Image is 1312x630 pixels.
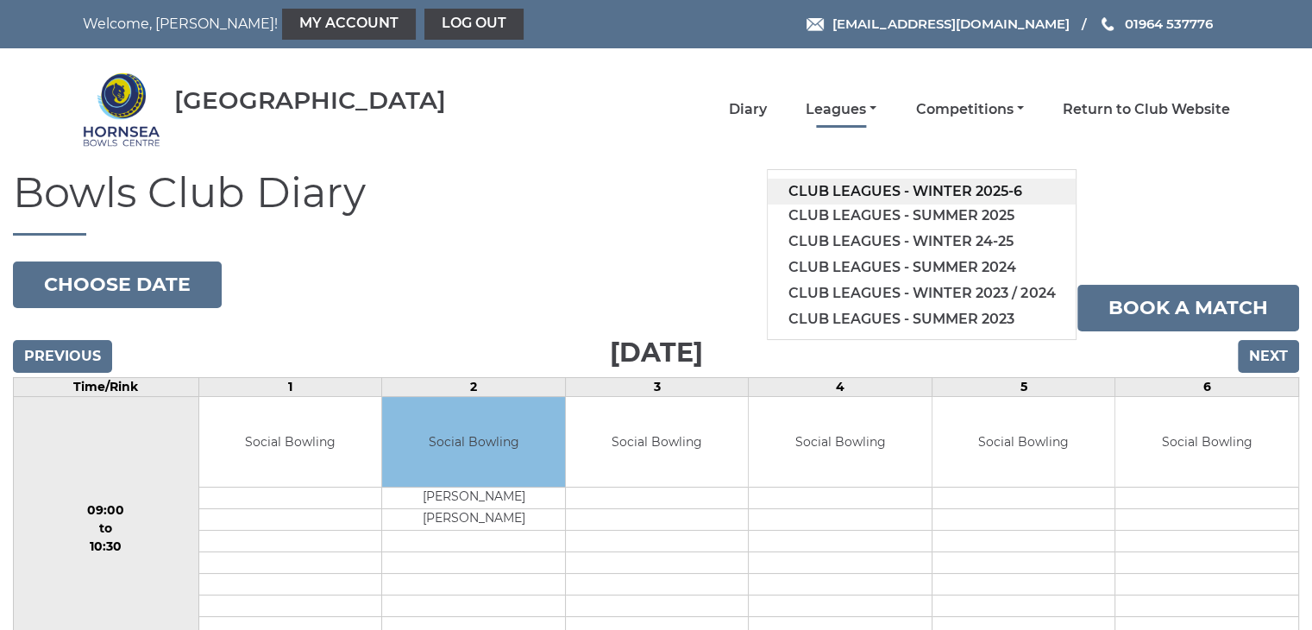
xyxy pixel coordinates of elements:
[565,377,749,396] td: 3
[13,261,222,308] button: Choose date
[13,340,112,373] input: Previous
[932,397,1115,488] td: Social Bowling
[768,306,1076,332] a: Club leagues - Summer 2023
[382,397,565,488] td: Social Bowling
[806,100,876,119] a: Leagues
[768,179,1076,205] a: Club leagues - Winter 2025-6
[729,100,767,119] a: Diary
[1063,100,1230,119] a: Return to Club Website
[768,229,1076,255] a: Club leagues - Winter 24-25
[382,377,566,396] td: 2
[1115,397,1298,488] td: Social Bowling
[1099,14,1212,34] a: Phone us 01964 537776
[768,255,1076,280] a: Club leagues - Summer 2024
[83,71,160,148] img: Hornsea Bowls Centre
[1115,377,1299,396] td: 6
[1102,17,1114,31] img: Phone us
[932,377,1115,396] td: 5
[174,87,446,114] div: [GEOGRAPHIC_DATA]
[382,509,565,531] td: [PERSON_NAME]
[807,14,1069,34] a: Email [EMAIL_ADDRESS][DOMAIN_NAME]
[424,9,524,40] a: Log out
[199,397,382,488] td: Social Bowling
[807,18,824,31] img: Email
[14,377,199,396] td: Time/Rink
[566,397,749,488] td: Social Bowling
[83,9,546,40] nav: Welcome, [PERSON_NAME]!
[13,170,1299,236] h1: Bowls Club Diary
[198,377,382,396] td: 1
[915,100,1023,119] a: Competitions
[832,16,1069,32] span: [EMAIL_ADDRESS][DOMAIN_NAME]
[1077,285,1299,331] a: Book a match
[749,397,932,488] td: Social Bowling
[749,377,932,396] td: 4
[382,488,565,509] td: [PERSON_NAME]
[282,9,416,40] a: My Account
[1124,16,1212,32] span: 01964 537776
[768,203,1076,229] a: Club leagues - Summer 2025
[767,169,1077,340] ul: Leagues
[1238,340,1299,373] input: Next
[768,280,1076,306] a: Club leagues - Winter 2023 / 2024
